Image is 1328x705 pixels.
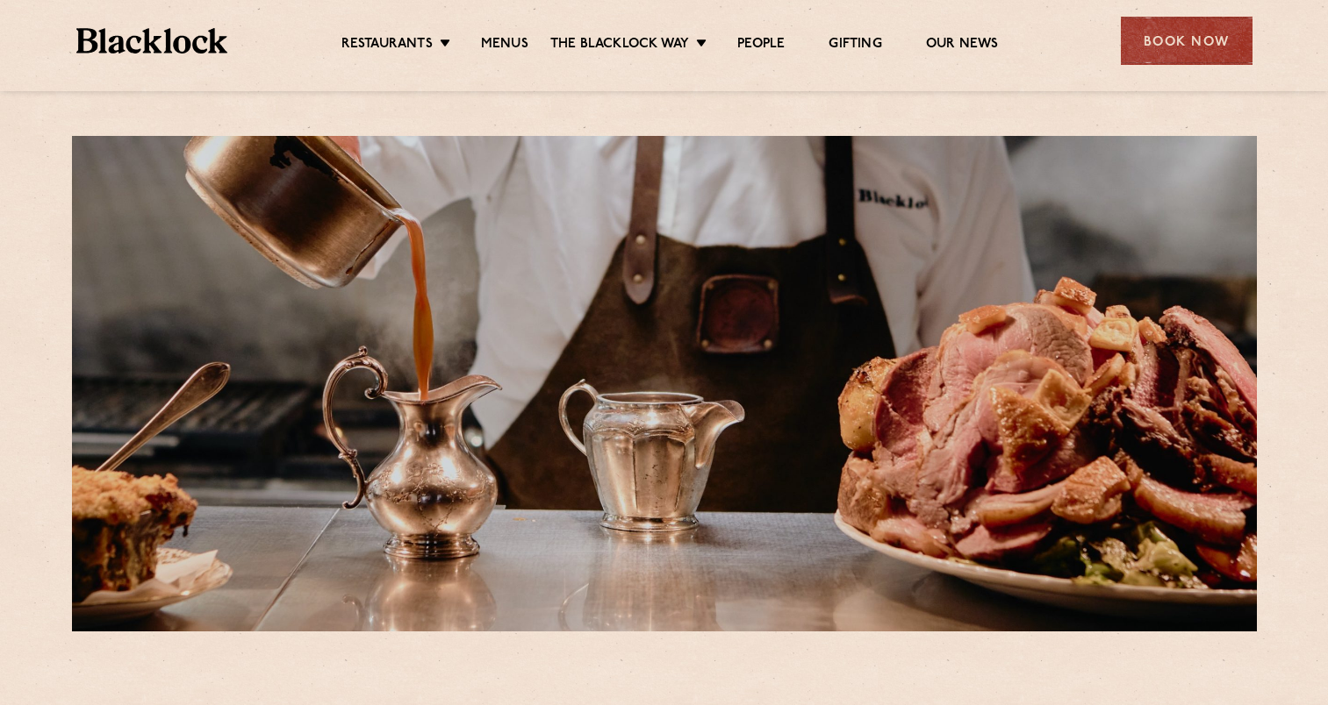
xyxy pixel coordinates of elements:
a: Restaurants [341,36,433,55]
a: Menus [481,36,528,55]
a: The Blacklock Way [550,36,689,55]
div: Book Now [1121,17,1253,65]
a: Our News [926,36,999,55]
a: Gifting [829,36,881,55]
a: People [737,36,785,55]
img: BL_Textured_Logo-footer-cropped.svg [76,28,228,53]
